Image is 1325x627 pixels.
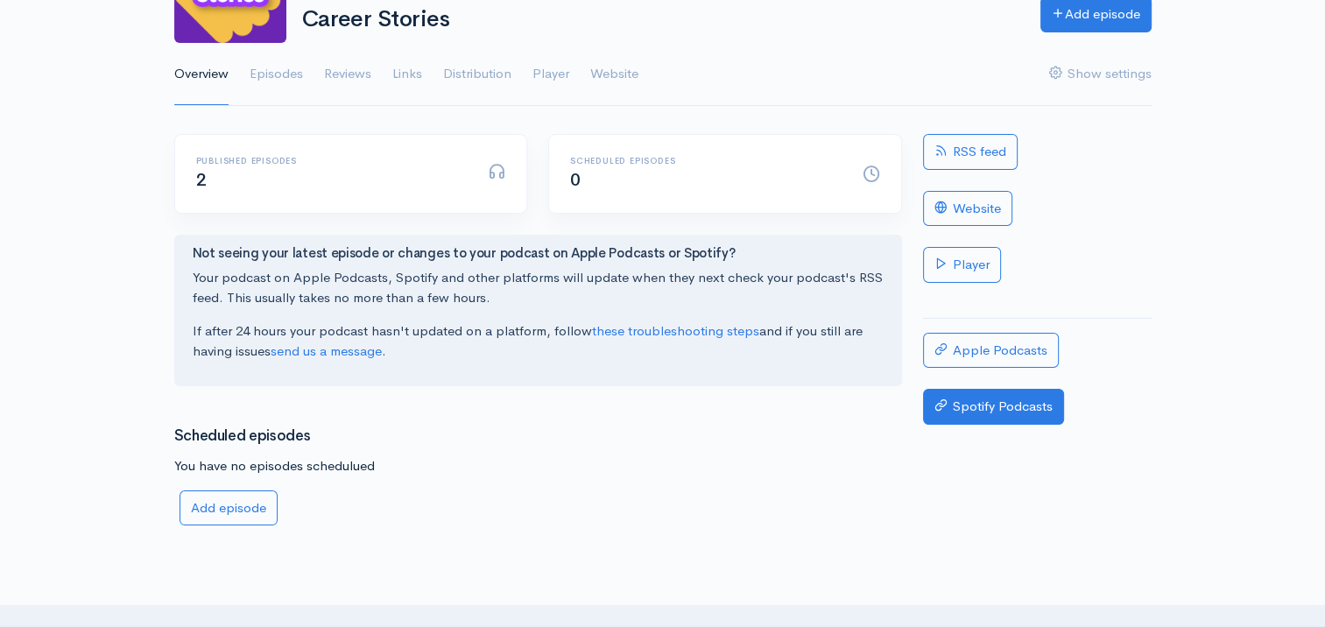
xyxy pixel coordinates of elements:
a: these troubleshooting steps [592,322,759,339]
h3: Scheduled episodes [174,428,902,445]
a: RSS feed [923,134,1018,170]
a: Add episode [180,490,278,526]
a: Show settings [1049,43,1152,106]
a: Distribution [443,43,511,106]
p: You have no episodes schedulued [174,456,902,476]
a: Player [532,43,569,106]
a: Apple Podcasts [923,333,1059,369]
span: 0 [570,169,581,191]
a: Links [392,43,422,106]
h4: Not seeing your latest episode or changes to your podcast on Apple Podcasts or Spotify? [193,246,884,261]
h6: Published episodes [196,156,468,166]
a: Player [923,247,1001,283]
a: Overview [174,43,229,106]
a: Website [590,43,638,106]
a: Spotify Podcasts [923,389,1064,425]
p: Your podcast on Apple Podcasts, Spotify and other platforms will update when they next check your... [193,268,884,307]
span: 2 [196,169,207,191]
p: If after 24 hours your podcast hasn't updated on a platform, follow and if you still are having i... [193,321,884,361]
a: Episodes [250,43,303,106]
h6: Scheduled episodes [570,156,842,166]
a: Reviews [324,43,371,106]
h1: Career Stories [302,7,1019,32]
a: send us a message [271,342,382,359]
a: Website [923,191,1012,227]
